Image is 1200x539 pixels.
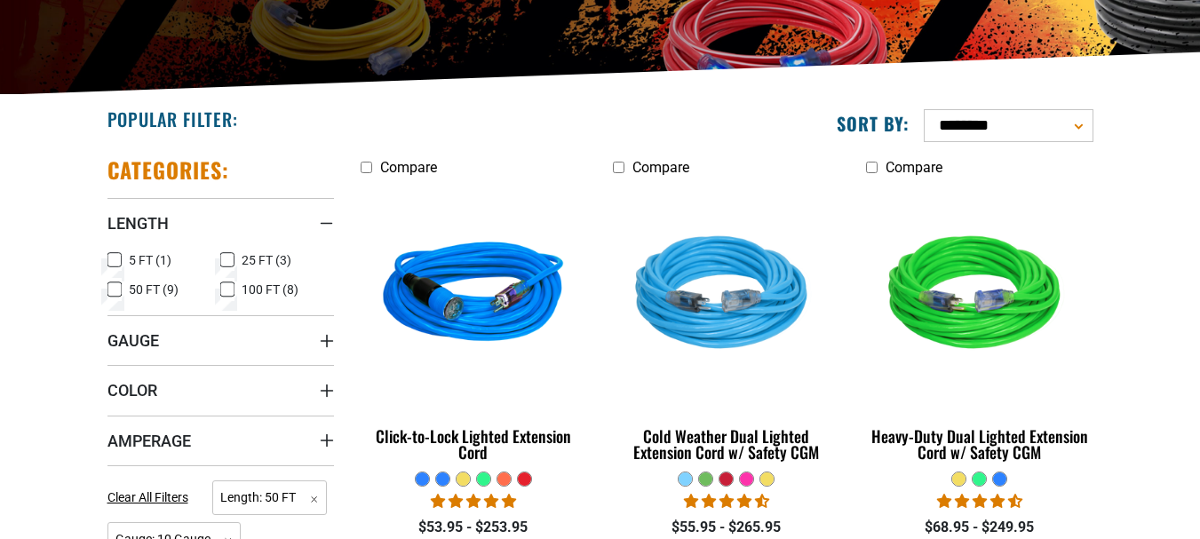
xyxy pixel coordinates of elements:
div: Click-to-Lock Lighted Extension Cord [361,428,587,460]
span: Compare [632,159,689,176]
div: $53.95 - $253.95 [361,517,587,538]
span: Gauge [107,330,159,351]
div: Heavy-Duty Dual Lighted Extension Cord w/ Safety CGM [866,428,1093,460]
span: Length [107,213,169,234]
span: Amperage [107,431,191,451]
span: Color [107,380,157,400]
h2: Categories: [107,156,230,184]
summary: Color [107,365,334,415]
summary: Gauge [107,315,334,365]
h2: Popular Filter: [107,107,238,131]
a: blue Click-to-Lock Lighted Extension Cord [361,185,587,471]
span: Compare [886,159,942,176]
span: 4.64 stars [937,493,1022,510]
a: green Heavy-Duty Dual Lighted Extension Cord w/ Safety CGM [866,185,1093,471]
img: Light Blue [615,194,838,398]
img: blue [362,194,585,398]
span: Clear All Filters [107,490,188,504]
label: Sort by: [837,112,910,135]
span: Compare [380,159,437,176]
span: 4.87 stars [431,493,516,510]
span: 100 FT (8) [242,283,298,296]
span: 4.62 stars [684,493,769,510]
div: $55.95 - $265.95 [613,517,839,538]
summary: Length [107,198,334,248]
span: 50 FT (9) [129,283,179,296]
a: Light Blue Cold Weather Dual Lighted Extension Cord w/ Safety CGM [613,185,839,471]
img: green [868,194,1092,398]
a: Length: 50 FT [212,488,327,505]
span: 5 FT (1) [129,254,171,266]
div: $68.95 - $249.95 [866,517,1093,538]
span: 25 FT (3) [242,254,291,266]
summary: Amperage [107,416,334,465]
span: Length: 50 FT [212,480,327,515]
div: Cold Weather Dual Lighted Extension Cord w/ Safety CGM [613,428,839,460]
a: Clear All Filters [107,488,195,507]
